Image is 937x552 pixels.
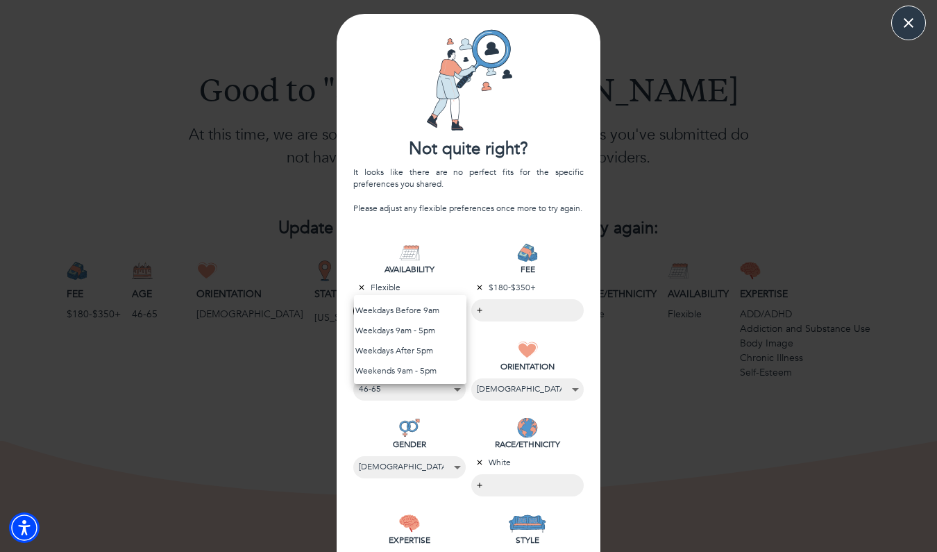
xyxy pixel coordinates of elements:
li: Weekends After 5pm [354,381,466,401]
div: Accessibility Menu [9,512,40,543]
li: Weekdays Before 9am [354,301,466,321]
li: Weekdays After 5pm [354,341,466,361]
li: Weekdays 9am - 5pm [354,321,466,341]
li: Weekends 9am - 5pm [354,361,466,381]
